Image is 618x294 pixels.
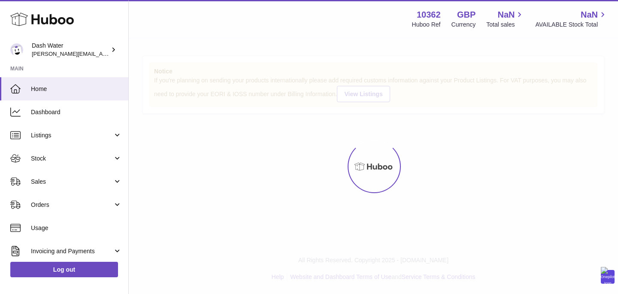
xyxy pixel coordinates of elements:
[31,85,122,93] span: Home
[31,247,113,255] span: Invoicing and Payments
[451,21,476,29] div: Currency
[31,201,113,209] span: Orders
[497,9,515,21] span: NaN
[535,21,608,29] span: AVAILABLE Stock Total
[10,262,118,277] a: Log out
[31,155,113,163] span: Stock
[581,9,598,21] span: NaN
[31,224,122,232] span: Usage
[31,108,122,116] span: Dashboard
[31,131,113,139] span: Listings
[32,50,172,57] span: [PERSON_NAME][EMAIL_ADDRESS][DOMAIN_NAME]
[10,43,23,56] img: james@dash-water.com
[32,42,109,58] div: Dash Water
[486,21,524,29] span: Total sales
[417,9,441,21] strong: 10362
[412,21,441,29] div: Huboo Ref
[535,9,608,29] a: NaN AVAILABLE Stock Total
[486,9,524,29] a: NaN Total sales
[457,9,476,21] strong: GBP
[31,178,113,186] span: Sales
